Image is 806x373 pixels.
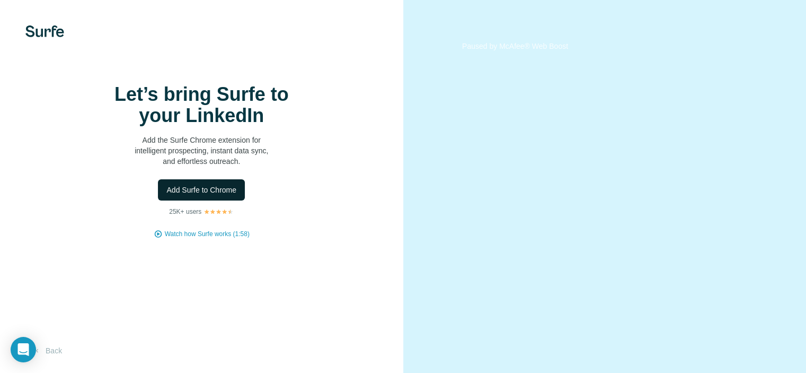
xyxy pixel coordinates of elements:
button: Watch how Surfe works (1:58) [165,229,250,239]
h1: Let’s bring Surfe to your LinkedIn [95,84,307,126]
button: Add Surfe to Chrome [158,179,245,201]
div: Paused by McAfee® Web Boost [438,35,586,58]
p: 25K+ users [169,207,201,216]
p: Add the Surfe Chrome extension for intelligent prospecting, instant data sync, and effortless out... [95,135,307,167]
div: Open Intercom Messenger [11,337,36,362]
img: Rating Stars [203,209,234,215]
button: Back [25,341,69,360]
img: Surfe's logo [25,25,64,37]
span: Add Surfe to Chrome [166,185,236,195]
